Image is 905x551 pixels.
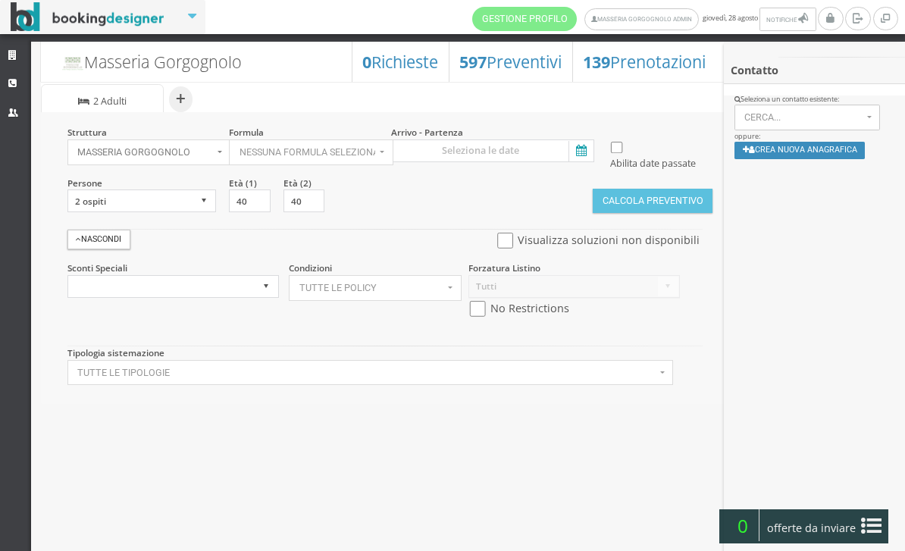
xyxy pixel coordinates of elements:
div: oppure: [724,95,905,169]
div: Seleziona un contatto esistente: [734,95,895,105]
b: Contatto [731,63,778,77]
span: giovedì, 28 agosto [472,7,818,31]
img: BookingDesigner.com [11,2,164,32]
span: Cerca... [744,112,863,123]
span: offerte da inviare [763,516,861,540]
a: Gestione Profilo [472,7,577,31]
span: 0 [726,509,759,541]
a: Masseria Gorgognolo Admin [584,8,699,30]
button: Cerca... [734,105,881,130]
button: Notifiche [759,8,816,31]
button: Crea nuova anagrafica [734,142,866,159]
